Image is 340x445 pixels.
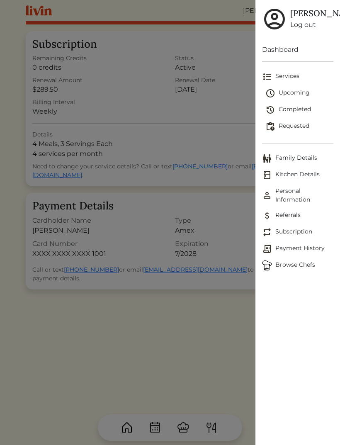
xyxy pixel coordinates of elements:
[262,187,333,204] span: Personal Information
[262,187,272,204] img: Personal Information
[262,224,333,241] a: SubscriptionSubscription
[265,85,333,102] a: Upcoming
[262,45,333,55] a: Dashboard
[262,153,333,163] span: Family Details
[262,170,333,180] span: Kitchen Details
[262,68,333,85] a: Services
[265,102,333,118] a: Completed
[262,170,272,180] img: Kitchen Details
[265,105,275,115] img: history-2b446bceb7e0f53b931186bf4c1776ac458fe31ad3b688388ec82af02103cd45.svg
[262,227,272,237] img: Subscription
[265,88,333,98] span: Upcoming
[262,153,272,163] img: Family Details
[265,88,275,98] img: schedule-fa401ccd6b27cf58db24c3bb5584b27dcd8bd24ae666a918e1c6b4ae8c451a22.svg
[265,122,275,131] img: pending_actions-fd19ce2ea80609cc4d7bbea353f93e2f363e46d0f816104e4e0650fdd7f915cf.svg
[262,167,333,183] a: Kitchen DetailsKitchen Details
[262,241,333,257] a: Payment HistoryPayment History
[262,207,333,224] a: ReferralsReferrals
[262,72,272,82] img: format_list_bulleted-ebc7f0161ee23162107b508e562e81cd567eeab2455044221954b09d19068e74.svg
[262,227,333,237] span: Subscription
[262,211,333,221] span: Referrals
[262,260,333,270] span: Browse Chefs
[262,183,333,207] a: Personal InformationPersonal Information
[262,257,333,274] a: ChefsBrowse Chefs
[262,211,272,221] img: Referrals
[262,7,287,32] img: user_account-e6e16d2ec92f44fc35f99ef0dc9cddf60790bfa021a6ecb1c896eb5d2907b31c.svg
[265,105,333,115] span: Completed
[265,122,333,131] span: Requested
[262,244,333,254] span: Payment History
[262,150,333,167] a: Family DetailsFamily Details
[262,260,272,270] img: Browse Chefs
[262,72,333,82] span: Services
[265,118,333,135] a: Requested
[262,244,272,254] img: Payment History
